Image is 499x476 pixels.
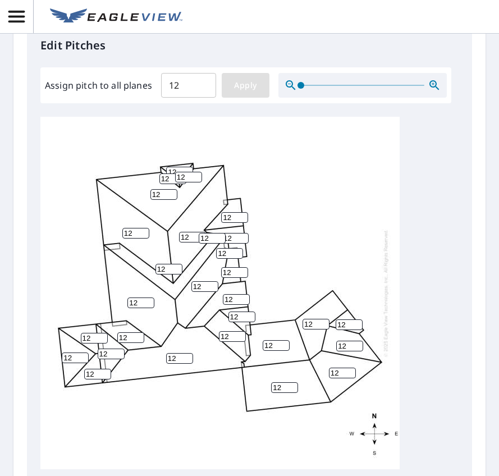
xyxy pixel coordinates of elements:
[50,8,182,25] img: EV Logo
[43,2,189,32] a: EV Logo
[161,70,216,101] input: 00.0
[45,79,152,92] label: Assign pitch to all planes
[40,37,459,54] p: Edit Pitches
[222,73,269,98] button: Apply
[231,79,260,93] span: Apply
